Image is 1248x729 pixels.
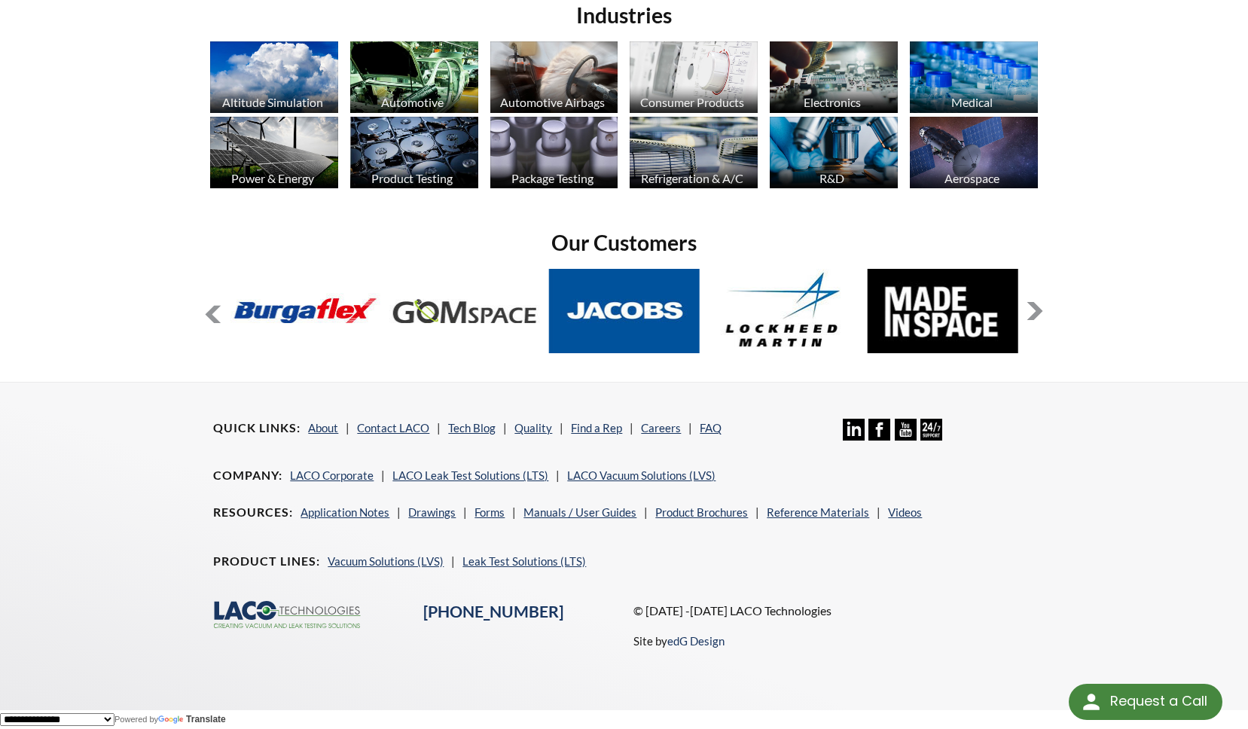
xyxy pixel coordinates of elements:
div: Altitude Simulation [208,95,337,109]
a: About [308,421,338,435]
a: Medical [910,41,1038,117]
a: Manuals / User Guides [523,505,636,519]
a: Power & Energy [210,117,338,193]
a: Product Testing [350,117,478,193]
div: Electronics [767,95,896,109]
h4: Company [213,468,282,483]
div: Automotive [348,95,477,109]
a: Reference Materials [767,505,869,519]
img: industry_Package_670x376.jpg [490,117,618,188]
a: Translate [158,714,226,724]
div: Power & Energy [208,171,337,185]
a: LACO Leak Test Solutions (LTS) [392,468,548,482]
div: Package Testing [488,171,617,185]
a: Automotive Airbags [490,41,618,117]
a: Application Notes [301,505,389,519]
a: Refrigeration & A/C [630,117,758,193]
img: round button [1079,690,1103,714]
img: Artboard_1.jpg [910,117,1038,188]
a: R&D [770,117,898,193]
img: 24/7 Support Icon [920,419,942,441]
div: Medical [908,95,1036,109]
h4: Resources [213,505,293,520]
img: industry_Electronics_670x376.jpg [770,41,898,113]
img: MadeInSpace.jpg [868,269,1018,353]
p: Site by [633,632,725,650]
a: Drawings [408,505,456,519]
a: LACO Corporate [290,468,374,482]
img: Lockheed-Martin.jpg [708,269,859,353]
a: Package Testing [490,117,618,193]
a: Forms [474,505,505,519]
img: GOM-Space.jpg [389,269,540,353]
div: Request a Call [1110,684,1207,718]
div: Product Testing [348,171,477,185]
h2: Industries [204,2,1043,29]
img: Burgaflex.jpg [230,269,380,353]
a: [PHONE_NUMBER] [423,602,563,621]
h2: Our Customers [204,229,1043,257]
img: industry_Consumer_670x376.jpg [630,41,758,113]
img: industry_R_D_670x376.jpg [770,117,898,188]
a: 24/7 Support [920,429,942,443]
a: Quality [514,421,552,435]
a: Electronics [770,41,898,117]
a: Vacuum Solutions (LVS) [328,554,444,568]
a: edG Design [667,634,725,648]
a: Contact LACO [357,421,429,435]
img: industry_AltitudeSim_670x376.jpg [210,41,338,113]
img: industry_ProductTesting_670x376.jpg [350,117,478,188]
a: Careers [641,421,681,435]
div: Consumer Products [627,95,756,109]
img: industry_Auto-Airbag_670x376.jpg [490,41,618,113]
img: Jacobs.jpg [549,269,700,353]
h4: Quick Links [213,420,301,436]
h4: Product Lines [213,554,320,569]
div: Refrigeration & A/C [627,171,756,185]
img: industry_Automotive_670x376.jpg [350,41,478,113]
a: Find a Rep [571,421,622,435]
a: Tech Blog [448,421,496,435]
div: Aerospace [908,171,1036,185]
a: Product Brochures [655,505,748,519]
a: FAQ [700,421,722,435]
img: Google Translate [158,715,186,725]
a: Consumer Products [630,41,758,117]
a: Aerospace [910,117,1038,193]
img: industry_Medical_670x376.jpg [910,41,1038,113]
a: Automotive [350,41,478,117]
a: Videos [888,505,922,519]
img: industry_HVAC_670x376.jpg [630,117,758,188]
div: Automotive Airbags [488,95,617,109]
div: Request a Call [1069,684,1222,720]
div: R&D [767,171,896,185]
a: LACO Vacuum Solutions (LVS) [567,468,716,482]
img: industry_Power-2_670x376.jpg [210,117,338,188]
a: Leak Test Solutions (LTS) [462,554,586,568]
p: © [DATE] -[DATE] LACO Technologies [633,601,1035,621]
a: Altitude Simulation [210,41,338,117]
